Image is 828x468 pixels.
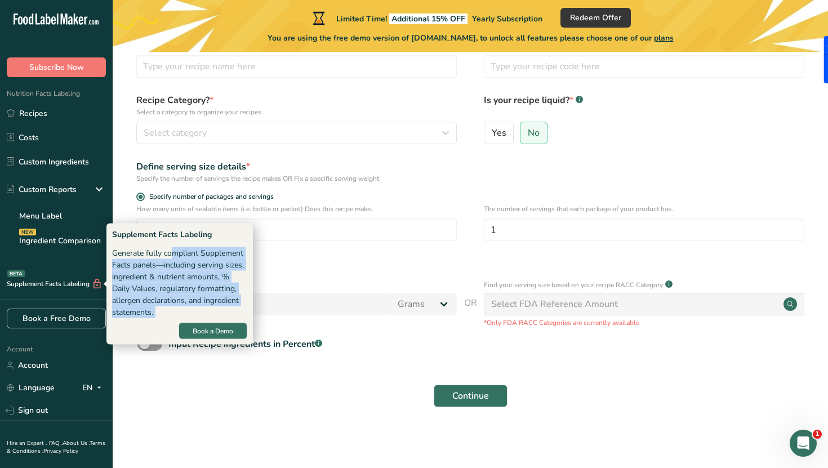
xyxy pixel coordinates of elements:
div: Generate fully compliant Supplement Facts panels—including serving sizes, ingredient & nutrient a... [112,247,247,318]
span: Book a Demo [193,326,233,336]
div: Specify the number of servings the recipe makes OR Fix a specific serving weight [136,173,457,184]
span: You are using the free demo version of [DOMAIN_NAME], to unlock all features please choose one of... [268,32,674,44]
span: Additional 15% OFF [389,14,468,24]
div: Limited Time! [310,11,542,25]
span: OR [464,296,477,328]
span: Subscribe Now [29,61,84,73]
a: FAQ . [49,439,63,447]
a: About Us . [63,439,90,447]
span: No [528,127,540,139]
p: Find your serving size based on your recipe RACC Category [484,280,663,290]
p: The number of servings that each package of your product has. [484,204,804,214]
span: Continue [452,389,489,403]
span: Yearly Subscription [472,14,542,24]
span: 1 [813,430,822,439]
span: Specify number of packages and servings [145,193,274,201]
div: Define serving size details [136,160,457,173]
a: Book a Free Demo [7,309,106,328]
div: Select FDA Reference Amount [491,297,618,311]
button: Select category [136,122,457,144]
p: Add recipe serving size. [136,278,457,288]
label: Is your recipe liquid? [484,93,804,117]
input: Type your recipe code here [484,55,804,78]
a: Hire an Expert . [7,439,47,447]
button: Subscribe Now [7,57,106,77]
a: Privacy Policy [43,447,78,455]
input: Type your recipe name here [136,55,457,78]
div: NEW [19,229,36,235]
div: Supplement Facts Labeling [112,229,247,240]
label: Recipe Category? [136,93,457,117]
div: BETA [7,270,25,277]
span: Redeem Offer [570,12,621,24]
a: Terms & Conditions . [7,439,105,455]
span: Select category [144,126,207,140]
span: plans [654,33,674,43]
div: Custom Reports [7,184,77,195]
a: Language [7,378,55,398]
button: Book a Demo [179,323,247,340]
button: Continue [434,385,508,407]
p: How many units of sealable items (i.e. bottle or packet) Does this recipe make. [136,204,457,214]
p: *Only FDA RACC Categories are currently available [484,318,804,328]
iframe: Intercom live chat [790,430,817,457]
input: Type your serving size here [136,293,391,315]
div: EN [82,381,106,395]
span: Yes [492,127,506,139]
p: Select a category to organize your recipes [136,107,457,117]
button: Redeem Offer [560,8,631,28]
